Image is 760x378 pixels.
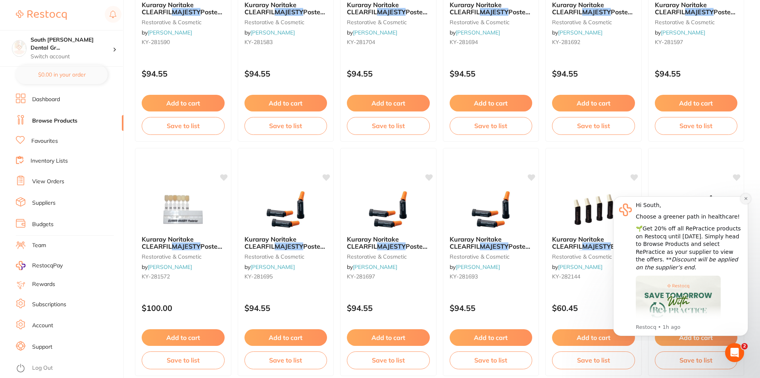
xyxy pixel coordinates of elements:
button: Add to cart [450,329,533,346]
span: by [450,263,500,271]
p: $100.00 [142,303,225,313]
button: Add to cart [347,95,430,111]
button: Save to list [142,351,225,369]
button: Save to list [450,351,533,369]
small: restorative & cosmetic [450,19,533,25]
span: by [655,29,705,36]
button: Add to cart [347,329,430,346]
span: KY-281704 [347,38,375,46]
a: Favourites [31,137,58,145]
small: restorative & cosmetic [347,253,430,260]
a: View Orders [32,178,64,186]
span: KY-281697 [347,273,375,280]
span: Posterior [200,8,227,16]
span: Posterior [406,8,433,16]
small: restorative & cosmetic [450,253,533,260]
small: restorative & cosmetic [244,19,327,25]
img: Kuraray Noritake CLEARFIL MAJESTY Posterior Composite - Shade A3 - 0.25g Pre Loaded Tip, 20-Pack [465,190,517,229]
button: Save to list [552,351,635,369]
p: $94.55 [450,303,533,313]
span: Posterior [611,8,638,16]
span: Kuraray Noritake CLEARFIL [142,1,194,16]
a: Restocq Logo [16,6,67,24]
span: Kuraray Noritake CLEARFIL [244,235,296,250]
em: MAJESTY [582,242,611,250]
button: Save to list [655,117,738,134]
em: MAJESTY [377,242,406,250]
span: KY-281693 [450,273,478,280]
iframe: Intercom notifications message [601,189,760,341]
a: [PERSON_NAME] [148,29,192,36]
b: Kuraray Noritake CLEARFIL MAJESTY Posterior Composite - Shade A3.5 - 0.25g Pre Loaded Tip, 20-Pack [450,1,533,16]
em: MAJESTY [480,8,508,16]
b: Kuraray Noritake CLEARFIL MAJESTY Posterior Composite - Shade A3 - 0.25g Pre Loaded Tip, 20-Pack [450,236,533,250]
button: Save to list [244,351,327,369]
span: RestocqPay [32,262,63,270]
small: restorative & cosmetic [552,19,635,25]
span: Kuraray Noritake CLEARFIL [450,1,502,16]
em: MAJESTY [172,8,200,16]
a: [PERSON_NAME] [558,29,602,36]
img: Kuraray Noritake CLEARFIL MAJESTY Posterior Composite - Shade XL - 0.25g Pre Loaded Tip, 20-Pack [362,190,414,229]
span: Kuraray Noritake CLEARFIL [552,1,604,16]
p: $94.55 [347,69,430,78]
b: Kuraray Noritake CLEARFIL MAJESTY Posterior Composite - Shade B2 - 0.25g Pre Loaded Tip, 20-Pack [244,236,327,250]
a: Browse Products [32,117,77,125]
a: Team [32,242,46,249]
p: $94.55 [552,69,635,78]
span: Kuraray Noritake CLEARFIL [450,235,502,250]
span: Kuraray Noritake CLEARFIL [244,1,296,16]
span: Posterior [200,242,227,250]
span: by [450,29,500,36]
span: - Shade A3.5 - 4.9g Syringe [244,8,364,23]
span: KY-281695 [244,273,273,280]
button: Add to cart [655,95,738,111]
button: Save to list [142,117,225,134]
em: MAJESTY [685,8,714,16]
span: KY-281572 [142,273,170,280]
span: by [142,29,192,36]
span: by [142,263,192,271]
button: Save to list [655,351,738,369]
small: restorative & cosmetic [244,253,327,260]
p: Switch account [31,53,113,61]
small: restorative & cosmetic [655,19,738,25]
span: ES-2 Premium [552,242,630,257]
span: Shade Guide [142,242,278,257]
span: 2 [741,343,748,349]
span: Posterior [303,242,330,250]
span: by [347,263,397,271]
span: Posterior [508,242,535,250]
small: restorative & cosmetic [347,19,430,25]
button: Save to list [347,117,430,134]
em: MAJESTY [275,8,303,16]
b: Kuraray Noritake CLEARFIL MAJESTY Posterior Composite - Shade A2 - 0.25g Pre Loaded Tip, 20-Pack [552,1,635,16]
p: $94.55 [244,69,327,78]
a: [PERSON_NAME] [558,263,602,271]
span: by [552,263,602,271]
button: Save to list [244,117,327,134]
img: Restocq Logo [16,10,67,20]
button: Log Out [16,362,121,375]
a: [PERSON_NAME] [353,29,397,36]
button: Add to cart [552,95,635,111]
button: Save to list [552,117,635,134]
small: restorative & cosmetic [552,253,635,260]
button: Add to cart [244,329,327,346]
p: $94.55 [142,69,225,78]
iframe: Intercom live chat [725,343,744,362]
a: Subscriptions [32,301,66,309]
span: Kuraray Noritake CLEARFIL [347,235,399,250]
h4: South Burnett Dental Group [31,36,113,52]
b: Kuraray Noritake CLEARFIL MAJESTY Posterior Composite - Shade A3.5 - 4.9g Syringe [244,1,327,16]
button: Add to cart [244,95,327,111]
